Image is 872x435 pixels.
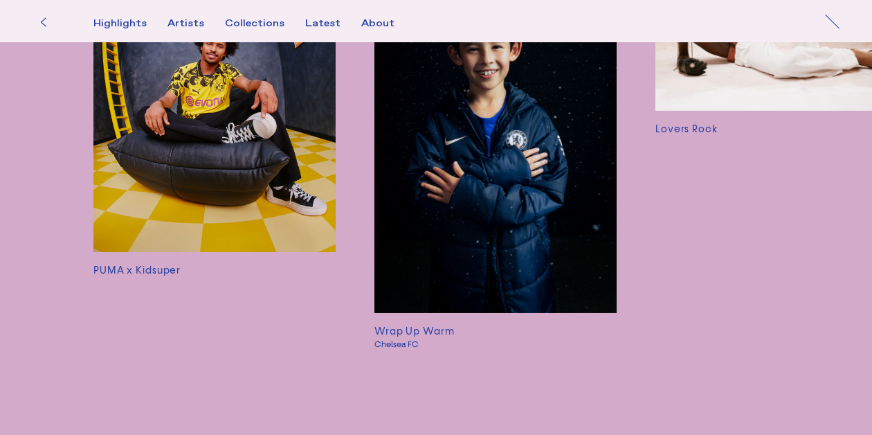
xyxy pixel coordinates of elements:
h3: Wrap Up Warm [374,324,617,339]
div: About [361,17,394,30]
button: About [361,17,415,30]
h3: PUMA x Kidsuper [93,263,336,278]
div: Highlights [93,17,147,30]
button: Collections [225,17,305,30]
div: Latest [305,17,340,30]
button: Latest [305,17,361,30]
span: Chelsea FC [374,339,593,350]
button: Artists [167,17,225,30]
div: Artists [167,17,204,30]
button: Highlights [93,17,167,30]
div: Collections [225,17,284,30]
